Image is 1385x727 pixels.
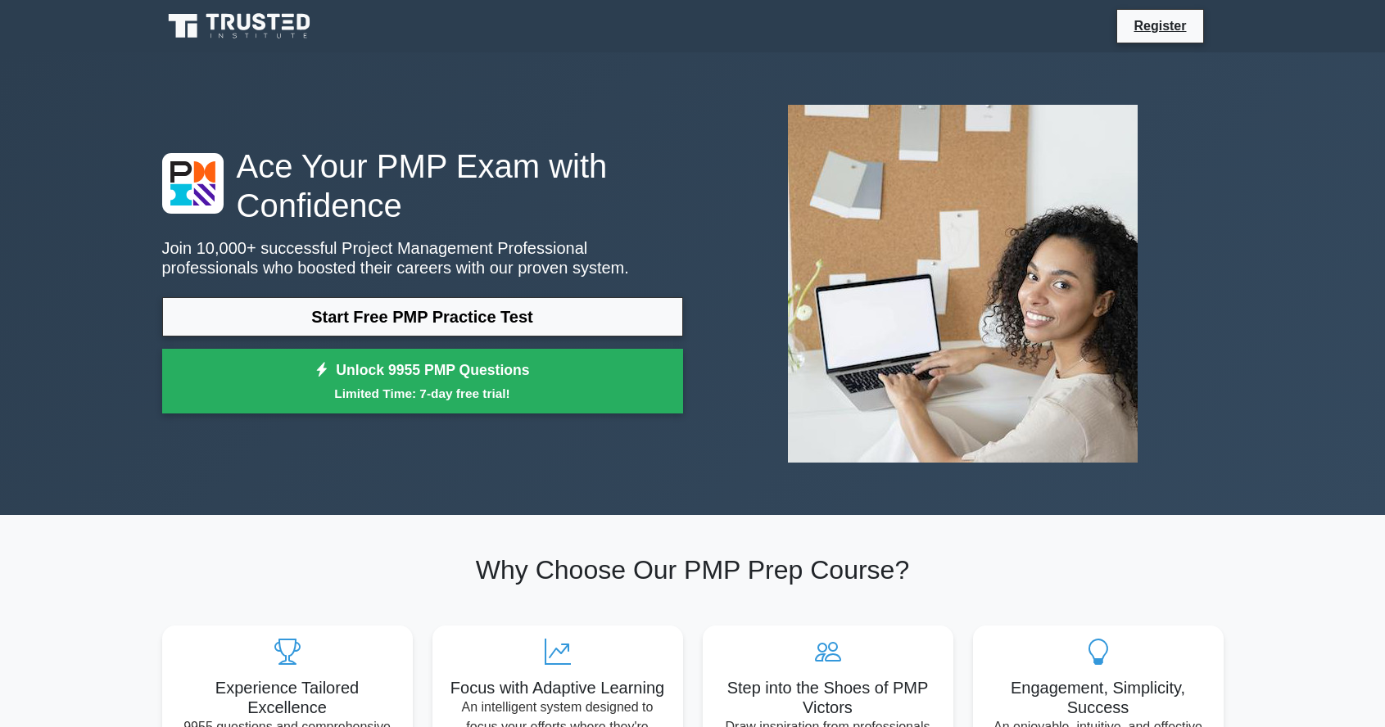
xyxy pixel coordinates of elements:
h2: Why Choose Our PMP Prep Course? [162,554,1224,585]
a: Start Free PMP Practice Test [162,297,683,336]
h1: Ace Your PMP Exam with Confidence [162,147,683,225]
h5: Engagement, Simplicity, Success [986,678,1211,717]
a: Unlock 9955 PMP QuestionsLimited Time: 7-day free trial! [162,349,683,414]
h5: Step into the Shoes of PMP Victors [716,678,940,717]
h5: Focus with Adaptive Learning [446,678,670,698]
a: Register [1124,16,1196,36]
small: Limited Time: 7-day free trial! [183,384,663,403]
p: Join 10,000+ successful Project Management Professional professionals who boosted their careers w... [162,238,683,278]
h5: Experience Tailored Excellence [175,678,400,717]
